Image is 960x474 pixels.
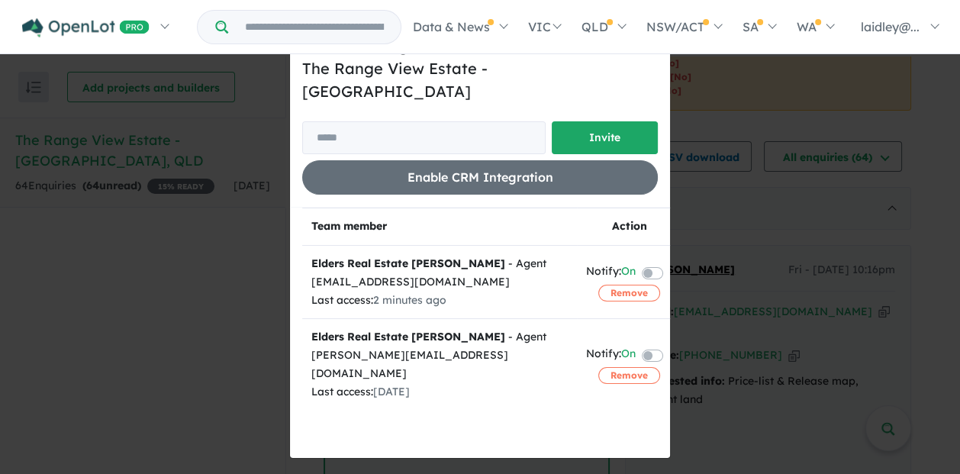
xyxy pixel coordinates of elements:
input: Try estate name, suburb, builder or developer [231,11,398,44]
div: - Agent [311,255,568,273]
strong: Elders Real Estate [PERSON_NAME] [311,330,505,343]
span: [DATE] [373,385,410,398]
div: Last access: [311,383,568,401]
div: [EMAIL_ADDRESS][DOMAIN_NAME] [311,273,568,292]
div: Notify: [586,345,636,366]
h5: Invite/manage team members for The Range View Estate - [GEOGRAPHIC_DATA] [302,34,658,103]
button: Remove [598,285,660,301]
strong: Elders Real Estate [PERSON_NAME] [311,256,505,270]
img: Openlot PRO Logo White [22,18,150,37]
div: [PERSON_NAME][EMAIL_ADDRESS][DOMAIN_NAME] [311,347,568,383]
button: Invite [552,121,658,154]
span: 2 minutes ago [373,293,446,307]
th: Team member [302,208,577,246]
div: Last access: [311,292,568,310]
span: On [621,345,636,366]
div: Notify: [586,263,636,283]
button: Remove [598,367,660,384]
button: Enable CRM Integration [302,160,658,195]
th: Action [577,208,681,246]
div: - Agent [311,328,568,347]
span: On [621,263,636,283]
span: laidley@... [861,19,920,34]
